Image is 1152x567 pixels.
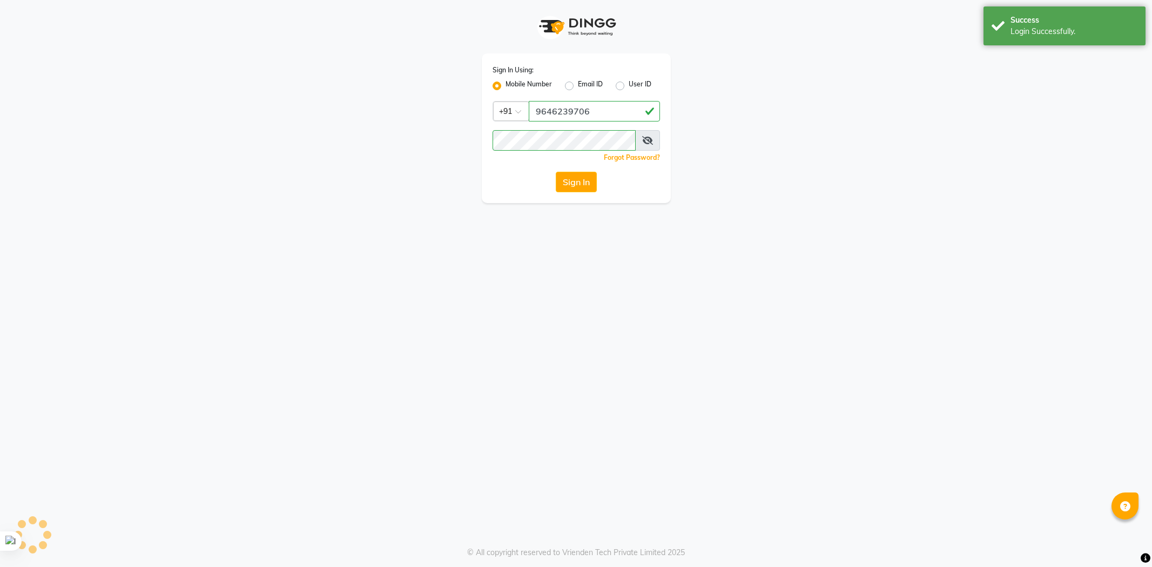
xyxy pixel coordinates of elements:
[533,11,619,43] img: logo1.svg
[604,153,660,161] a: Forgot Password?
[578,79,603,92] label: Email ID
[506,79,552,92] label: Mobile Number
[1010,15,1137,26] div: Success
[556,172,597,192] button: Sign In
[493,65,534,75] label: Sign In Using:
[629,79,651,92] label: User ID
[493,130,636,151] input: Username
[1010,26,1137,37] div: Login Successfully.
[529,101,660,122] input: Username
[1107,524,1141,556] iframe: chat widget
